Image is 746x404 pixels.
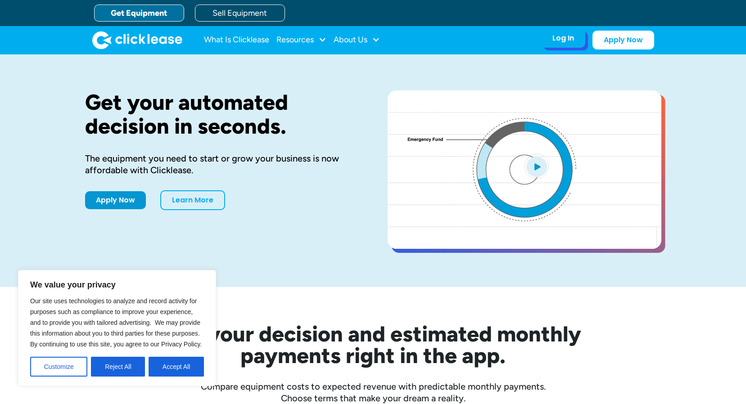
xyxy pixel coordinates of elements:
[85,381,661,404] div: Compare equipment costs to expected revenue with predictable monthly payments. Choose terms that ...
[276,31,326,49] div: Resources
[552,34,574,43] div: Log In
[85,191,146,209] a: Apply Now
[334,31,380,49] div: About Us
[91,357,145,377] button: Reject All
[85,153,359,176] div: The equipment you need to start or grow your business is now affordable with Clicklease.
[94,4,184,22] a: Get Equipment
[30,279,204,290] p: We value your privacy
[160,190,225,210] a: Learn More
[524,154,549,179] img: Blue play button logo on a light blue circular background
[388,90,661,249] a: open lightbox
[204,31,269,49] a: What Is Clicklease
[92,31,182,49] a: home
[149,357,204,377] button: Accept All
[18,270,216,386] div: We value your privacy
[30,357,87,377] button: Customize
[592,31,654,49] a: Apply Now
[92,31,182,49] img: Clicklease logo
[195,4,285,22] a: Sell Equipment
[30,297,202,348] span: Our site uses technologies to analyze and record activity for purposes such as compliance to impr...
[85,90,359,138] h1: Get your automated decision in seconds.
[121,323,625,366] h2: See your decision and estimated monthly payments right in the app.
